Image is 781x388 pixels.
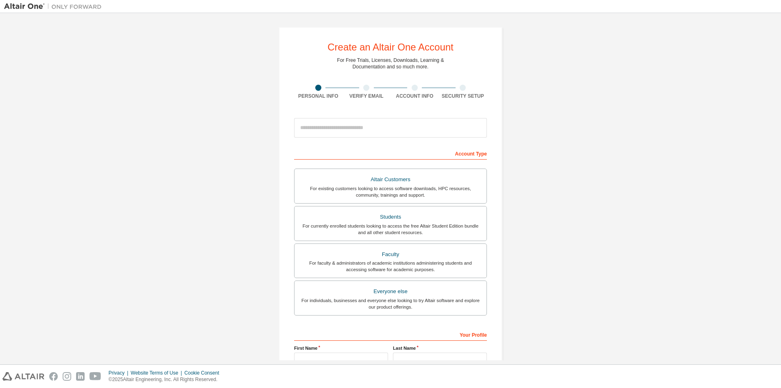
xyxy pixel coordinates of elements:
div: Security Setup [439,93,487,99]
div: For faculty & administrators of academic institutions administering students and accessing softwa... [299,260,482,273]
div: Personal Info [294,93,343,99]
img: altair_logo.svg [2,372,44,381]
img: Altair One [4,2,106,11]
p: © 2025 Altair Engineering, Inc. All Rights Reserved. [109,376,224,383]
div: Students [299,211,482,223]
div: For existing customers looking to access software downloads, HPC resources, community, trainings ... [299,185,482,198]
img: linkedin.svg [76,372,85,381]
div: Your Profile [294,328,487,341]
div: For Free Trials, Licenses, Downloads, Learning & Documentation and so much more. [337,57,444,70]
div: Create an Altair One Account [327,42,454,52]
div: Faculty [299,249,482,260]
div: Everyone else [299,286,482,297]
div: Website Terms of Use [131,370,184,376]
div: Account Info [390,93,439,99]
img: facebook.svg [49,372,58,381]
img: instagram.svg [63,372,71,381]
div: Verify Email [343,93,391,99]
div: Account Type [294,147,487,160]
div: Altair Customers [299,174,482,185]
div: Privacy [109,370,131,376]
div: Cookie Consent [184,370,224,376]
div: For currently enrolled students looking to access the free Altair Student Edition bundle and all ... [299,223,482,236]
div: For individuals, businesses and everyone else looking to try Altair software and explore our prod... [299,297,482,310]
label: First Name [294,345,388,351]
img: youtube.svg [89,372,101,381]
label: Last Name [393,345,487,351]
